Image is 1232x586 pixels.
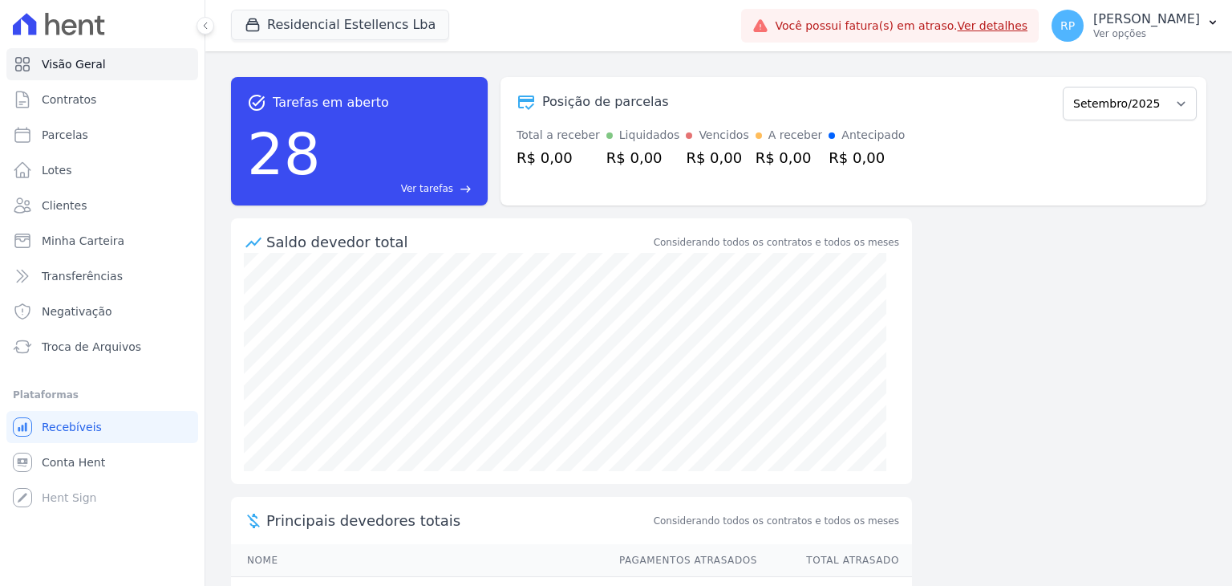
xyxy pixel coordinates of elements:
a: Lotes [6,154,198,186]
a: Parcelas [6,119,198,151]
p: Ver opções [1093,27,1200,40]
th: Nome [231,544,604,577]
div: Liquidados [619,127,680,144]
a: Ver tarefas east [327,181,472,196]
div: Saldo devedor total [266,231,650,253]
div: R$ 0,00 [756,147,823,169]
a: Contratos [6,83,198,116]
span: Ver tarefas [401,181,453,196]
div: R$ 0,00 [686,147,748,169]
div: R$ 0,00 [517,147,600,169]
a: Negativação [6,295,198,328]
div: Posição de parcelas [542,92,669,112]
span: RP [1060,20,1075,31]
span: Você possui fatura(s) em atraso. [775,18,1027,35]
span: task_alt [247,93,266,112]
a: Transferências [6,260,198,292]
a: Conta Hent [6,446,198,478]
div: R$ 0,00 [829,147,905,169]
span: Tarefas em aberto [273,93,389,112]
div: A receber [768,127,823,144]
div: Total a receber [517,127,600,144]
button: RP [PERSON_NAME] Ver opções [1039,3,1232,48]
div: 28 [247,112,321,196]
span: Conta Hent [42,454,105,470]
th: Pagamentos Atrasados [604,544,758,577]
span: Clientes [42,197,87,214]
a: Clientes [6,189,198,222]
span: Considerando todos os contratos e todos os meses [654,514,899,528]
span: Negativação [42,303,112,319]
span: Lotes [42,162,72,178]
span: Minha Carteira [42,233,124,249]
div: Vencidos [699,127,748,144]
button: Residencial Estellencs Lba [231,10,449,40]
div: Plataformas [13,385,192,405]
div: Antecipado [841,127,905,144]
a: Troca de Arquivos [6,331,198,363]
div: R$ 0,00 [606,147,680,169]
span: Transferências [42,268,123,284]
span: Visão Geral [42,56,106,72]
span: Contratos [42,92,96,108]
span: Principais devedores totais [266,510,650,531]
span: Recebíveis [42,419,102,435]
span: east [460,183,472,195]
div: Considerando todos os contratos e todos os meses [654,235,899,250]
a: Recebíveis [6,411,198,443]
span: Parcelas [42,127,88,143]
a: Minha Carteira [6,225,198,257]
a: Ver detalhes [958,19,1028,32]
p: [PERSON_NAME] [1093,11,1200,27]
th: Total Atrasado [758,544,912,577]
a: Visão Geral [6,48,198,80]
span: Troca de Arquivos [42,339,141,355]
